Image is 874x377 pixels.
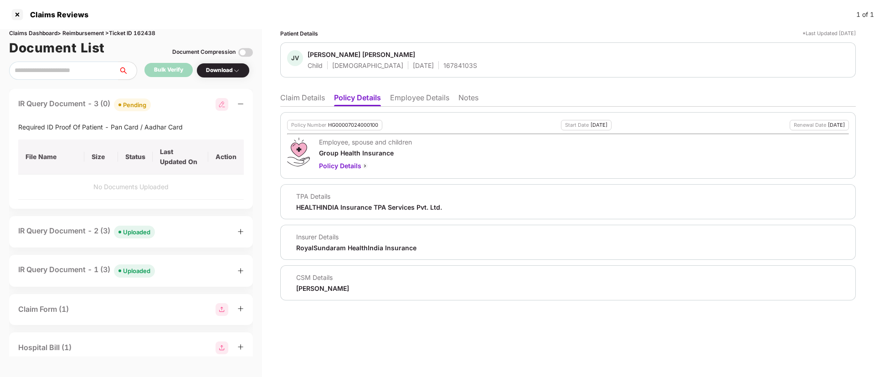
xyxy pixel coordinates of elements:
img: svg+xml;base64,PHN2ZyBpZD0iRHJvcGRvd24tMzJ4MzIiIHhtbG5zPSJodHRwOi8vd3d3LnczLm9yZy8yMDAwL3N2ZyIgd2... [233,67,240,74]
div: Uploaded [123,266,150,275]
div: Bulk Verify [154,66,183,74]
th: File Name [18,139,84,175]
div: 16784103S [443,61,477,70]
div: Download [206,66,240,75]
div: HEALTHINDIA Insurance TPA Services Pvt. Ltd. [296,203,442,212]
span: minus [237,101,244,107]
div: Insurer Details [296,232,416,241]
div: Patient Details [280,29,318,38]
span: plus [237,305,244,312]
span: plus [237,228,244,235]
img: svg+xml;base64,PHN2ZyB3aWR0aD0iMjgiIGhlaWdodD0iMjgiIHZpZXdCb3g9IjAgMCAyOCAyOCIgZmlsbD0ibm9uZSIgeG... [216,98,228,111]
div: Employee, spouse and children [319,138,412,146]
div: [PERSON_NAME] [PERSON_NAME] [308,50,415,59]
h1: Document List [9,38,105,58]
div: [DATE] [413,61,434,70]
div: Policy Details [319,161,412,171]
div: [DATE] [591,122,607,128]
div: Hospital Bill (1) [18,342,72,353]
td: No Documents Uploaded [18,175,244,200]
div: Policy Number [291,122,326,128]
div: Pending [123,100,146,109]
li: Notes [458,93,478,106]
div: Claims Dashboard > Reimbursement > Ticket ID 162438 [9,29,253,38]
div: RoyalSundaram HealthIndia Insurance [296,243,416,252]
span: plus [237,268,244,274]
span: search [118,67,137,74]
img: svg+xml;base64,PHN2ZyBpZD0iQmFjay0yMHgyMCIgeG1sbnM9Imh0dHA6Ly93d3cudzMub3JnLzIwMDAvc3ZnIiB3aWR0aD... [361,162,369,170]
th: Size [84,139,118,175]
div: [PERSON_NAME] [296,284,349,293]
li: Claim Details [280,93,325,106]
div: IR Query Document - 2 (3) [18,225,155,238]
div: Group Health Insurance [319,149,412,157]
img: svg+xml;base64,PHN2ZyBpZD0iVG9nZ2xlLTMyeDMyIiB4bWxucz0iaHR0cDovL3d3dy53My5vcmcvMjAwMC9zdmciIHdpZH... [238,45,253,60]
div: Child [308,61,323,70]
img: svg+xml;base64,PHN2ZyB4bWxucz0iaHR0cDovL3d3dy53My5vcmcvMjAwMC9zdmciIHdpZHRoPSI0OS4zMiIgaGVpZ2h0PS... [287,138,309,166]
div: IR Query Document - 1 (3) [18,264,155,277]
span: plus [237,344,244,350]
li: Employee Details [390,93,449,106]
div: [DATE] [828,122,845,128]
div: Document Compression [172,48,236,57]
th: Action [208,139,244,175]
div: Start Date [565,122,589,128]
img: svg+xml;base64,PHN2ZyBpZD0iR3JvdXBfMjg4MTMiIGRhdGEtbmFtZT0iR3JvdXAgMjg4MTMiIHhtbG5zPSJodHRwOi8vd3... [216,303,228,316]
li: Policy Details [334,93,381,106]
div: JV [287,50,303,66]
div: [DEMOGRAPHIC_DATA] [332,61,403,70]
div: 1 of 1 [856,10,874,20]
button: search [118,62,137,80]
div: Claim Form (1) [18,304,69,315]
div: Uploaded [123,227,150,237]
div: CSM Details [296,273,349,282]
div: Required ID Proof Of Patient - Pan Card / Aadhar Card [18,122,244,132]
div: HG00007024000100 [328,122,378,128]
th: Last Updated On [153,139,208,175]
div: *Last Updated [DATE] [802,29,856,38]
th: Status [118,139,153,175]
div: Renewal Date [794,122,826,128]
img: svg+xml;base64,PHN2ZyBpZD0iR3JvdXBfMjg4MTMiIGRhdGEtbmFtZT0iR3JvdXAgMjg4MTMiIHhtbG5zPSJodHRwOi8vd3... [216,341,228,354]
div: TPA Details [296,192,442,201]
div: Claims Reviews [25,10,88,19]
div: IR Query Document - 3 (0) [18,98,151,111]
